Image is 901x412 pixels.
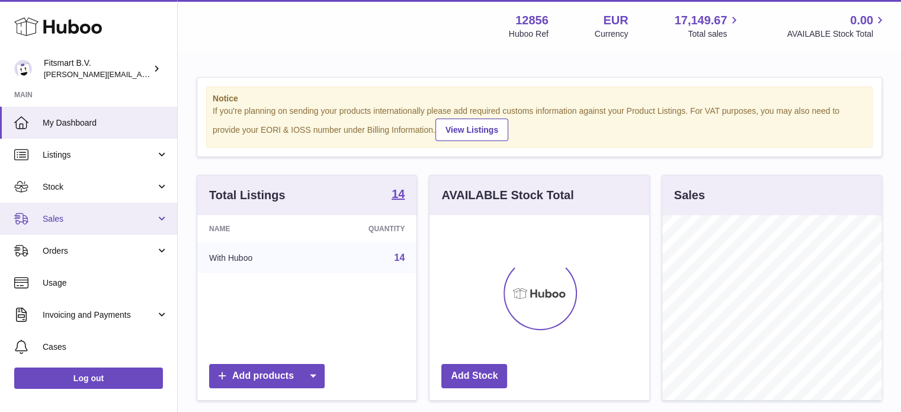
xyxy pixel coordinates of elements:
h3: AVAILABLE Stock Total [441,187,573,203]
strong: 14 [392,188,405,200]
a: 17,149.67 Total sales [674,12,740,40]
span: Stock [43,181,156,193]
div: If you're planning on sending your products internationally please add required customs informati... [213,106,866,141]
a: View Listings [435,119,508,141]
span: Sales [43,213,156,225]
span: Orders [43,245,156,257]
div: Fitsmart B.V. [44,58,150,80]
a: 0.00 AVAILABLE Stock Total [787,12,887,40]
a: Add Stock [441,364,507,388]
span: 0.00 [850,12,873,28]
div: Huboo Ref [509,28,549,40]
span: 17,149.67 [674,12,727,28]
span: My Dashboard [43,117,168,129]
a: 14 [395,253,405,263]
span: [PERSON_NAME][EMAIL_ADDRESS][DOMAIN_NAME] [44,69,238,79]
th: Quantity [313,215,416,242]
img: jonathan@leaderoo.com [14,60,32,78]
span: AVAILABLE Stock Total [787,28,887,40]
span: Invoicing and Payments [43,309,156,321]
span: Usage [43,277,168,289]
td: With Huboo [197,242,313,273]
a: Log out [14,368,163,389]
a: Add products [209,364,325,388]
div: Currency [595,28,629,40]
th: Name [197,215,313,242]
span: Cases [43,341,168,353]
strong: EUR [603,12,628,28]
span: Total sales [688,28,740,40]
strong: 12856 [515,12,549,28]
h3: Total Listings [209,187,286,203]
strong: Notice [213,93,866,104]
a: 14 [392,188,405,202]
h3: Sales [674,187,705,203]
span: Listings [43,149,156,161]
